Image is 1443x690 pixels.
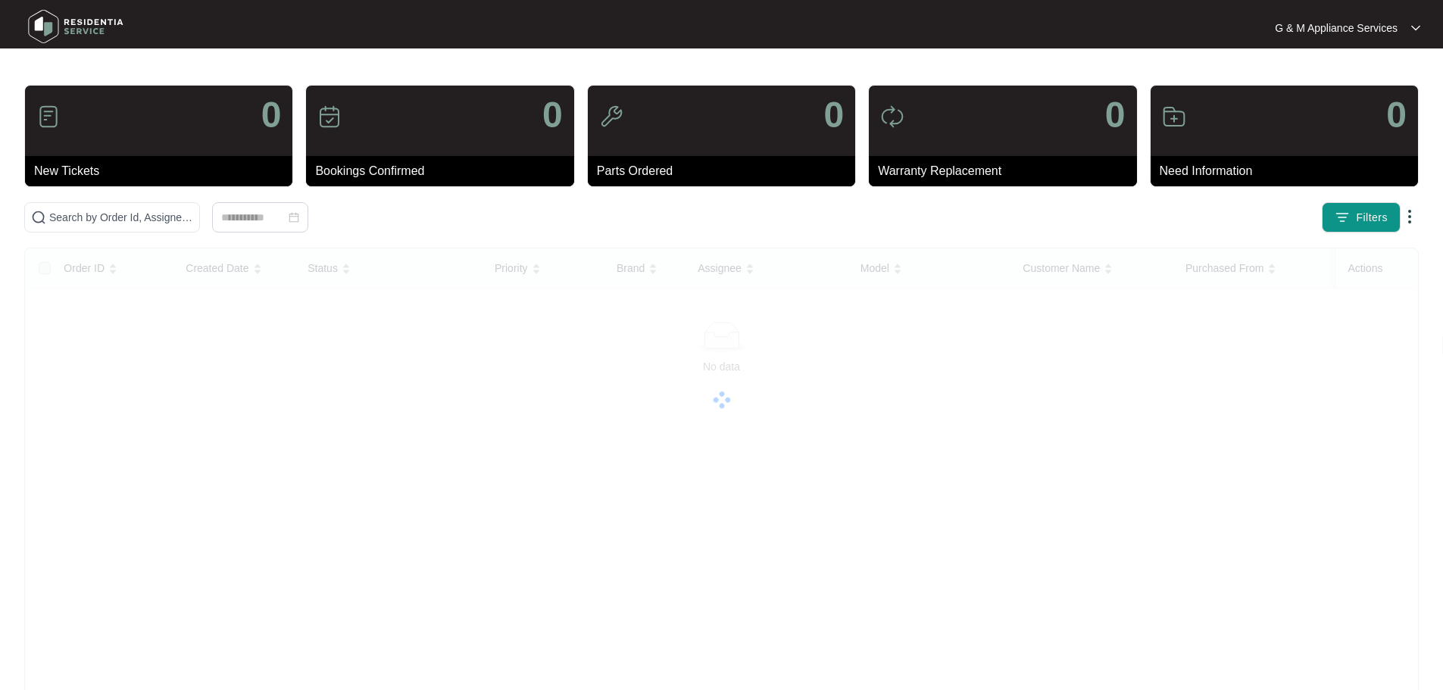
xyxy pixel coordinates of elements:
[315,162,573,180] p: Bookings Confirmed
[261,97,282,133] p: 0
[878,162,1136,180] p: Warranty Replacement
[880,105,904,129] img: icon
[1162,105,1186,129] img: icon
[823,97,844,133] p: 0
[597,162,855,180] p: Parts Ordered
[1386,97,1407,133] p: 0
[1335,210,1350,225] img: filter icon
[1411,24,1420,32] img: dropdown arrow
[1275,20,1398,36] p: G & M Appliance Services
[599,105,623,129] img: icon
[34,162,292,180] p: New Tickets
[1401,208,1419,226] img: dropdown arrow
[36,105,61,129] img: icon
[317,105,342,129] img: icon
[1160,162,1418,180] p: Need Information
[1322,202,1401,233] button: filter iconFilters
[49,209,193,226] input: Search by Order Id, Assignee Name, Customer Name, Brand and Model
[31,210,46,225] img: search-icon
[542,97,563,133] p: 0
[23,4,129,49] img: residentia service logo
[1356,210,1388,226] span: Filters
[1105,97,1126,133] p: 0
